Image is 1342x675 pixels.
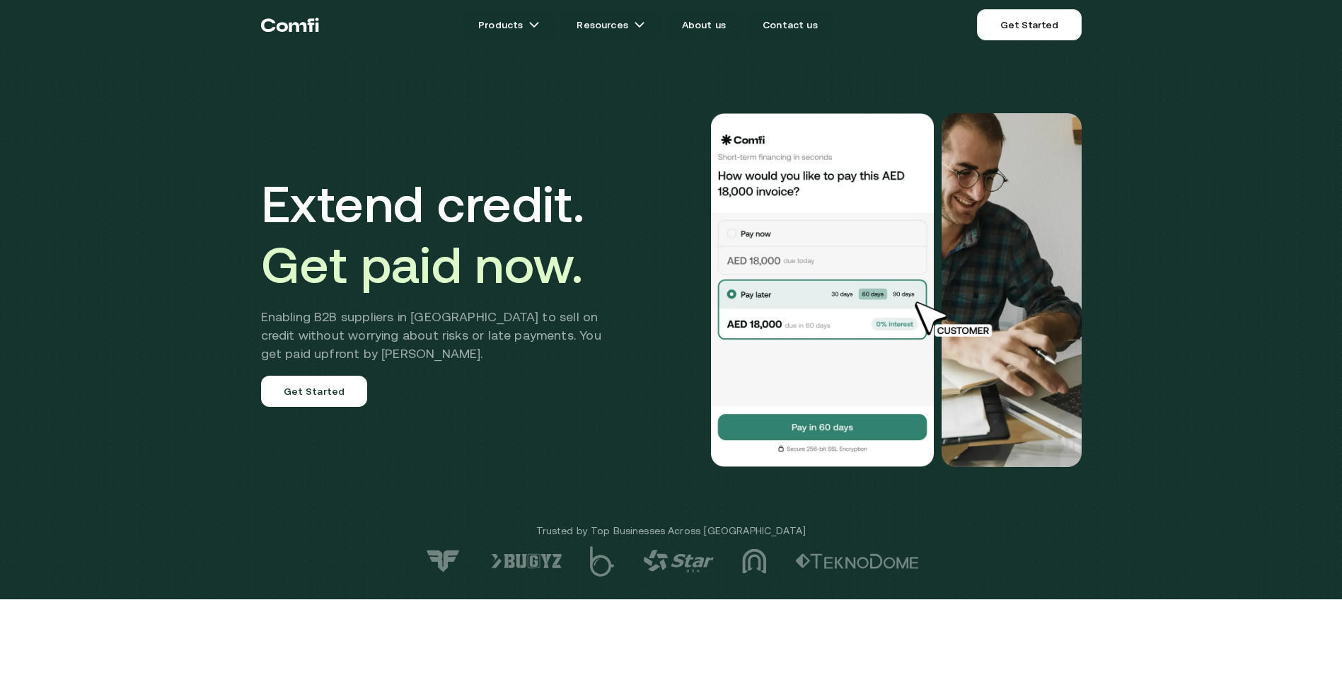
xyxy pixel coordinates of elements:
span: Get paid now. [261,236,584,294]
img: cursor [905,299,1008,339]
img: logo-6 [491,553,562,569]
a: Get Started [977,9,1081,40]
a: Productsarrow icons [461,11,557,39]
a: Resourcesarrow icons [560,11,661,39]
img: Would you like to pay this AED 18,000.00 invoice? [942,113,1082,467]
img: logo-4 [643,550,714,572]
a: Contact us [746,11,835,39]
h2: Enabling B2B suppliers in [GEOGRAPHIC_DATA] to sell on credit without worrying about risks or lat... [261,308,623,363]
a: About us [665,11,743,39]
img: arrow icons [634,19,645,30]
img: Would you like to pay this AED 18,000.00 invoice? [710,113,936,467]
img: logo-2 [795,553,919,569]
a: Get Started [261,376,368,407]
img: logo-5 [590,546,615,577]
img: logo-7 [424,549,463,573]
img: arrow icons [528,19,540,30]
img: logo-3 [742,548,767,574]
h1: Extend credit. [261,173,623,295]
a: Return to the top of the Comfi home page [261,4,319,46]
